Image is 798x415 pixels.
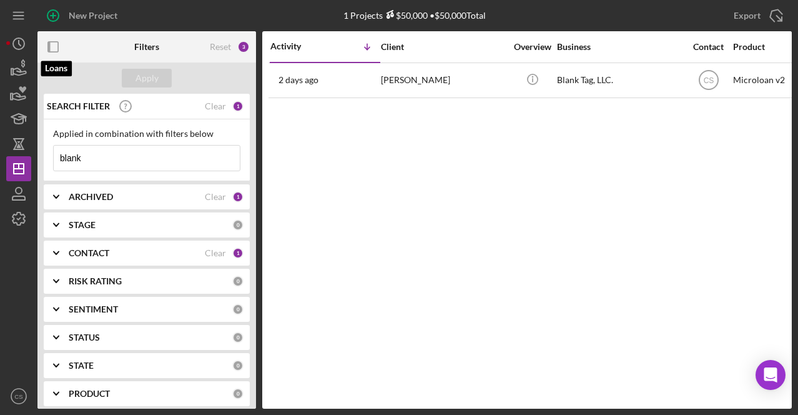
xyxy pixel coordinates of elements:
div: 0 [232,388,244,399]
div: 0 [232,332,244,343]
div: Activity [270,41,325,51]
div: Clear [205,101,226,111]
b: SEARCH FILTER [47,101,110,111]
button: Apply [122,69,172,87]
b: SENTIMENT [69,304,118,314]
div: 0 [232,219,244,231]
div: Clear [205,248,226,258]
b: PRODUCT [69,389,110,399]
div: Clear [205,192,226,202]
div: 1 [232,101,244,112]
b: STATE [69,361,94,371]
button: CS [6,384,31,409]
div: 0 [232,304,244,315]
b: STATUS [69,332,100,342]
button: Export [721,3,792,28]
div: $50,000 [383,10,428,21]
b: STAGE [69,220,96,230]
b: ARCHIVED [69,192,113,202]
div: 0 [232,360,244,371]
div: Open Intercom Messenger [756,360,786,390]
button: New Project [37,3,130,28]
div: Export [734,3,761,28]
div: 1 [232,247,244,259]
div: Overview [509,42,556,52]
text: CS [14,393,22,400]
div: Applied in combination with filters below [53,129,240,139]
div: Blank Tag, LLC. [557,64,682,97]
div: New Project [69,3,117,28]
div: 3 [237,41,250,53]
div: 0 [232,276,244,287]
div: Client [381,42,506,52]
b: Filters [134,42,159,52]
time: 2025-10-07 23:57 [278,75,318,85]
div: Reset [210,42,231,52]
div: 1 [232,191,244,202]
div: Business [557,42,682,52]
div: Contact [685,42,732,52]
b: CONTACT [69,248,109,258]
b: RISK RATING [69,276,122,286]
text: CS [703,76,714,85]
div: 1 Projects • $50,000 Total [343,10,486,21]
div: Apply [135,69,159,87]
div: [PERSON_NAME] [381,64,506,97]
